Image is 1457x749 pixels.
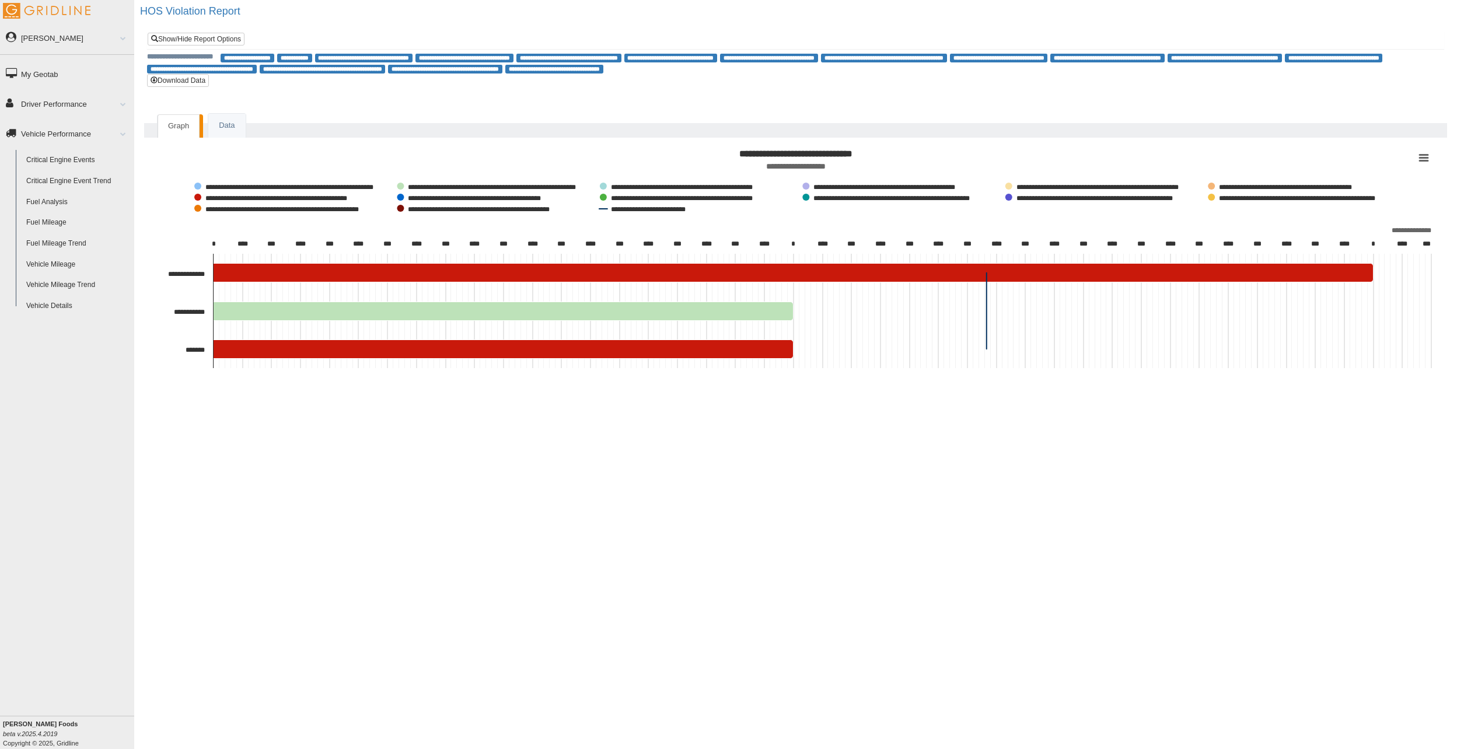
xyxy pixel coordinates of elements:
a: Fuel Analysis [21,192,134,213]
button: View chart menu, HOS Violations Grouped by Driver [1416,150,1432,166]
a: Critical Engine Events [21,150,134,171]
button: Show Workday - Maximum 16-hour workday limit violation [600,194,771,202]
button: Show Duty - Maximum 15-hour on-duty limit violation [397,194,553,202]
g: Current Average Violations, series 15 of 15. Line with 2 data points. [984,271,988,352]
button: Show DailyDuty - Maximum 14 hour(s) on-duty per day violation [1005,183,1195,191]
b: [PERSON_NAME] Foods [3,720,78,727]
button: Download Data [147,74,209,87]
div: Copyright © 2025, Gridline [3,719,134,748]
path: Detroit, 1. Workday - Maximum 14-hour workday limit violation. [214,339,794,358]
button: Show Driving - Maximum 11-hour driving limit violation [600,183,760,191]
button: Show Rest - Driving after more than 5-hour rest limit violation [194,183,375,191]
g: Workday - Maximum 14-hour workday limit violation, series 7 of 15. Bar series with 3 bars. [214,263,1374,358]
button: Show Duty - Maximum 14-hour on-duty limit violation [1208,183,1364,191]
button: Show Cycle - Maximum 60 hour(s) on duty in 7 days violation [802,194,984,202]
a: Fuel Mileage [21,212,134,233]
button: Show Workday - Maximum 14-hour workday limit violation [194,194,366,202]
button: Show Cycle - Maximum 70 hour(s) on duty in 7 days violation [1005,194,1187,202]
img: Gridline [3,3,90,19]
h2: HOS Violation Report [140,6,1457,17]
g: Rest - Driving after more than 8-hour rest limit violation, series 2 of 15. Bar series with 3 bars. [214,266,1374,355]
a: Vehicle Mileage [21,254,134,275]
a: Show/Hide Report Options [148,33,244,45]
div: HOS Violations Grouped by Driver . Highcharts interactive chart. [154,143,1437,377]
path: Los Angeles, 1. Rest - Driving after more than 8-hour rest limit violation. [214,302,794,320]
button: Show Cycle - Maximum 70 hour(s) on duty in 8 days violation [1208,194,1389,202]
a: Data [208,114,245,138]
button: Show Rest - Driving after more than 8-hour rest limit violation [397,183,578,191]
button: Show Current Average Violations [599,205,694,213]
path: San Francisco, 2. Workday - Maximum 14-hour workday limit violation. [214,263,1374,282]
a: Vehicle Mileage Trend [21,275,134,296]
button: Show Driving - Maximum 13-hour driving limit violation [802,183,963,191]
i: beta v.2025.4.2019 [3,730,57,737]
a: Graph [158,114,200,138]
a: Critical Engine Event Trend [21,171,134,192]
a: Vehicle Details [21,296,134,317]
button: Show DailyRest - Minimum 2-hour rest per day violation [397,205,561,213]
svg: Interactive chart [154,143,1437,377]
a: Fuel Mileage Trend [21,233,134,254]
button: Show DailyOff - Minimum 10-hour off-duty per day violation [194,205,369,213]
